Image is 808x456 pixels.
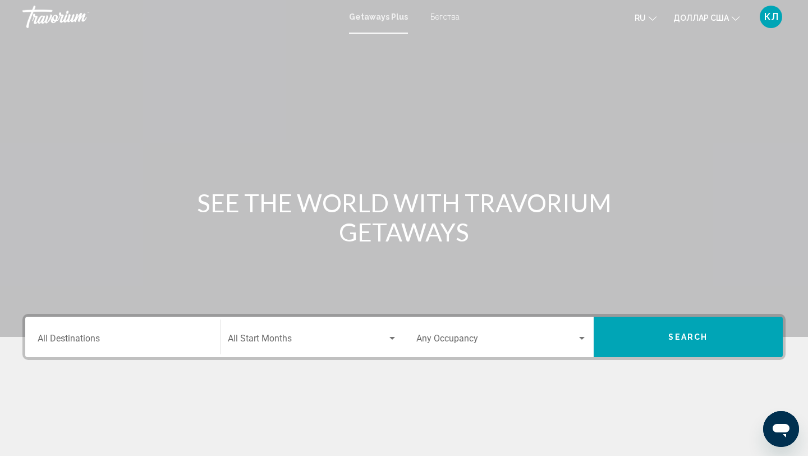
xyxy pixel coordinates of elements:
button: Изменить валюту [673,10,740,26]
iframe: Кнопка запуска окна обмена сообщениями [763,411,799,447]
div: Search widget [25,317,783,357]
h1: SEE THE WORLD WITH TRAVORIUM GETAWAYS [194,188,614,247]
a: Getaways Plus [349,12,408,21]
a: Травориум [22,6,338,28]
button: Изменить язык [635,10,656,26]
a: Бегства [430,12,460,21]
font: доллар США [673,13,729,22]
button: Search [594,317,783,357]
button: Меню пользователя [756,5,786,29]
font: КЛ [764,11,778,22]
font: ru [635,13,646,22]
span: Search [668,333,708,342]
